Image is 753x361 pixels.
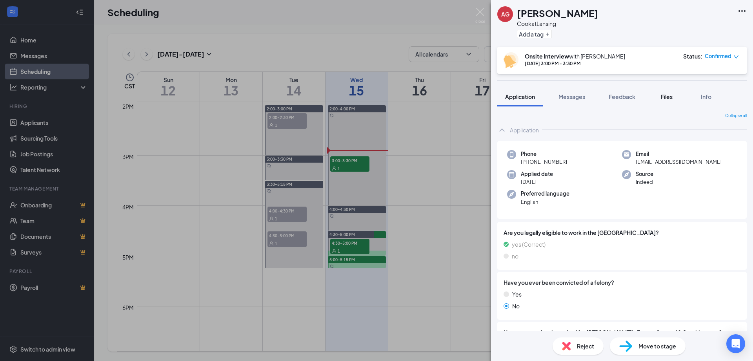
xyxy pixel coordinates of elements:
[505,93,535,100] span: Application
[521,170,553,178] span: Applied date
[737,6,747,16] svg: Ellipses
[636,150,722,158] span: Email
[638,342,676,350] span: Move to stage
[636,170,653,178] span: Source
[661,93,673,100] span: Files
[512,302,520,310] span: No
[725,113,747,119] span: Collapse all
[636,178,653,186] span: Indeed
[521,198,569,206] span: English
[517,6,598,20] h1: [PERSON_NAME]
[733,54,739,60] span: down
[512,290,522,299] span: Yes
[609,93,635,100] span: Feedback
[636,158,722,166] span: [EMAIL_ADDRESS][DOMAIN_NAME]
[521,150,567,158] span: Phone
[577,342,594,350] span: Reject
[525,60,625,67] div: [DATE] 3:00 PM - 3:30 PM
[521,158,567,166] span: [PHONE_NUMBER]
[545,32,550,37] svg: Plus
[726,334,745,353] div: Open Intercom Messenger
[521,190,569,198] span: Preferred language
[497,125,507,135] svg: ChevronUp
[512,252,518,260] span: no
[525,52,625,60] div: with [PERSON_NAME]
[701,93,711,100] span: Info
[512,240,546,249] span: yes (Correct)
[504,228,740,237] span: Are you legally eligible to work in the [GEOGRAPHIC_DATA]?
[501,10,509,18] div: AG
[705,52,731,60] span: Confirmed
[521,178,553,186] span: [DATE]
[510,126,539,134] div: Application
[558,93,585,100] span: Messages
[683,52,702,60] div: Status :
[525,53,569,60] b: Onsite Interview
[517,30,552,38] button: PlusAdd a tag
[504,278,614,287] span: Have you ever been convicted of a felony?
[504,328,722,337] span: Have you previously worked for [PERSON_NAME]'s Frozen Custard & Steakburgers?
[517,20,598,27] div: Cook at Lansing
